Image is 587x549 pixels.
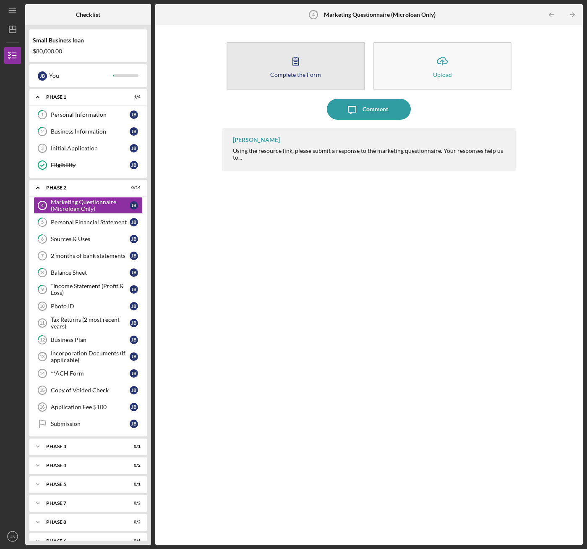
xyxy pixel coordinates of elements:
[34,140,143,157] a: 3Initial ApplicationJB
[34,157,143,173] a: EligibilityJB
[39,304,44,309] tspan: 10
[233,137,280,143] div: [PERSON_NAME]
[34,264,143,281] a: 8Balance SheetJB
[33,48,143,55] div: $80,000.00
[363,99,388,120] div: Comment
[51,303,130,310] div: Photo ID
[41,146,44,151] tspan: 3
[125,444,141,449] div: 0 / 1
[34,365,143,382] a: 14**ACH FormJB
[130,386,138,394] div: J B
[38,71,47,81] div: J B
[34,214,143,231] a: 5Personal Financial StatementJB
[270,71,321,78] div: Complete the Form
[130,336,138,344] div: J B
[51,219,130,226] div: Personal Financial Statement
[130,420,138,428] div: J B
[125,95,141,100] div: 1 / 4
[51,199,130,212] div: Marketing Questionnaire (Microloan Only)
[130,302,138,310] div: J B
[130,252,138,260] div: J B
[46,185,120,190] div: Phase 2
[433,71,452,78] div: Upload
[125,520,141,525] div: 0 / 2
[34,197,143,214] a: 4Marketing Questionnaire (Microloan Only)JB
[130,369,138,378] div: J B
[51,387,130,394] div: Copy of Voided Check
[33,37,143,44] div: Small Business loan
[373,42,512,90] button: Upload
[41,287,44,292] tspan: 9
[41,270,44,276] tspan: 8
[312,12,315,17] tspan: 4
[51,162,130,168] div: Eligibility
[46,482,120,487] div: Phase 5
[39,320,44,326] tspan: 11
[34,298,143,315] a: 10Photo IDJB
[49,68,113,83] div: You
[41,129,44,134] tspan: 2
[125,538,141,544] div: 0 / 1
[51,145,130,152] div: Initial Application
[34,415,143,432] a: SubmissionJB
[130,285,138,294] div: J B
[227,42,365,90] button: Complete the Form
[46,95,120,100] div: Phase 1
[130,218,138,226] div: J B
[130,161,138,169] div: J B
[130,352,138,361] div: J B
[34,399,143,415] a: 16Application Fee $100JB
[10,534,15,539] text: JB
[41,253,44,258] tspan: 7
[41,236,44,242] tspan: 6
[130,201,138,210] div: J B
[51,283,130,296] div: *Income Statement (Profit & Loss)
[41,203,44,208] tspan: 4
[40,337,45,343] tspan: 12
[34,331,143,348] a: 12Business PlanJB
[51,128,130,135] div: Business Information
[51,236,130,242] div: Sources & Uses
[46,463,120,468] div: Phase 4
[39,388,44,393] tspan: 15
[51,420,130,427] div: Submission
[130,319,138,327] div: J B
[130,403,138,411] div: J B
[34,123,143,140] a: 2Business InformationJB
[39,405,44,410] tspan: 16
[51,336,130,343] div: Business Plan
[51,316,130,330] div: Tax Returns (2 most recent years)
[327,99,411,120] button: Comment
[34,348,143,365] a: 13Incorporation Documents (If applicable)JB
[324,11,436,18] b: Marketing Questionnaire (Microloan Only)
[125,501,141,506] div: 0 / 2
[130,268,138,277] div: J B
[130,144,138,152] div: J B
[51,111,130,118] div: Personal Information
[51,404,130,410] div: Application Fee $100
[4,528,21,545] button: JB
[34,315,143,331] a: 11Tax Returns (2 most recent years)JB
[41,112,44,118] tspan: 1
[34,231,143,247] a: 6Sources & UsesJB
[46,520,120,525] div: Phase 8
[130,235,138,243] div: J B
[125,463,141,468] div: 0 / 2
[51,252,130,259] div: 2 months of bank statements
[34,281,143,298] a: 9*Income Statement (Profit & Loss)JB
[51,370,130,377] div: **ACH Form
[46,444,120,449] div: Phase 3
[34,247,143,264] a: 72 months of bank statementsJB
[34,106,143,123] a: 1Personal InformationJB
[125,482,141,487] div: 0 / 1
[76,11,100,18] b: Checklist
[46,501,120,506] div: Phase 7
[130,110,138,119] div: J B
[125,185,141,190] div: 0 / 14
[130,127,138,136] div: J B
[39,371,45,376] tspan: 14
[34,382,143,399] a: 15Copy of Voided CheckJB
[39,354,44,359] tspan: 13
[51,350,130,363] div: Incorporation Documents (If applicable)
[41,220,44,225] tspan: 5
